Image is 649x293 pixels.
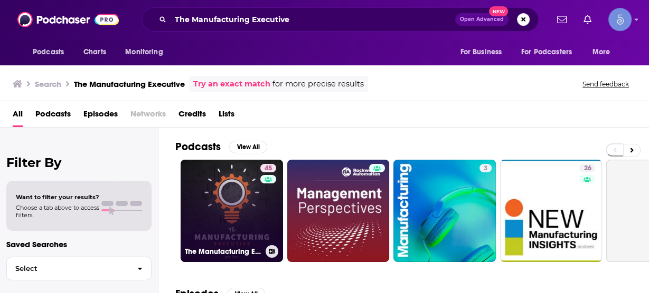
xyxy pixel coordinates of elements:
span: Podcasts [33,45,64,60]
button: open menu [25,42,78,62]
input: Search podcasts, credits, & more... [171,11,455,28]
a: 3 [479,164,492,172]
span: Logged in as Spiral5-G1 [608,8,632,31]
a: Podcasts [35,105,71,127]
img: User Profile [608,8,632,31]
a: 26 [500,160,603,262]
span: for more precise results [272,78,364,90]
a: Charts [77,42,112,62]
span: For Podcasters [521,45,572,60]
span: For Business [460,45,502,60]
button: Show profile menu [608,8,632,31]
a: All [13,105,23,127]
a: Episodes [83,105,118,127]
button: View All [229,141,267,153]
button: Send feedback [579,80,632,89]
span: Select [7,265,129,272]
a: Show notifications dropdown [579,11,596,28]
span: Monitoring [125,45,163,60]
button: open menu [118,42,176,62]
span: Choose a tab above to access filters. [16,204,99,219]
h2: Podcasts [175,140,221,153]
button: Select [6,257,152,280]
span: Want to filter your results? [16,193,99,201]
h3: The Manufacturing Executive [74,79,185,89]
h3: Search [35,79,61,89]
span: Networks [130,105,166,127]
img: Podchaser - Follow, Share and Rate Podcasts [17,9,119,30]
a: Show notifications dropdown [553,11,571,28]
button: open menu [585,42,624,62]
a: 3 [393,160,496,262]
span: More [592,45,610,60]
span: 3 [484,163,487,174]
a: Lists [219,105,234,127]
a: 45The Manufacturing Executive [181,160,283,262]
a: Credits [178,105,206,127]
button: open menu [514,42,587,62]
span: 26 [584,163,591,174]
a: Try an exact match [193,78,270,90]
a: 26 [579,164,595,172]
span: Charts [83,45,106,60]
span: 45 [265,163,272,174]
p: Saved Searches [6,239,152,249]
button: Open AdvancedNew [455,13,509,26]
h3: The Manufacturing Executive [185,247,261,256]
a: PodcastsView All [175,140,267,153]
div: Search podcasts, credits, & more... [142,7,539,32]
button: open menu [453,42,515,62]
span: New [489,6,508,16]
h2: Filter By [6,155,152,170]
a: 45 [260,164,276,172]
span: Open Advanced [460,17,504,22]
